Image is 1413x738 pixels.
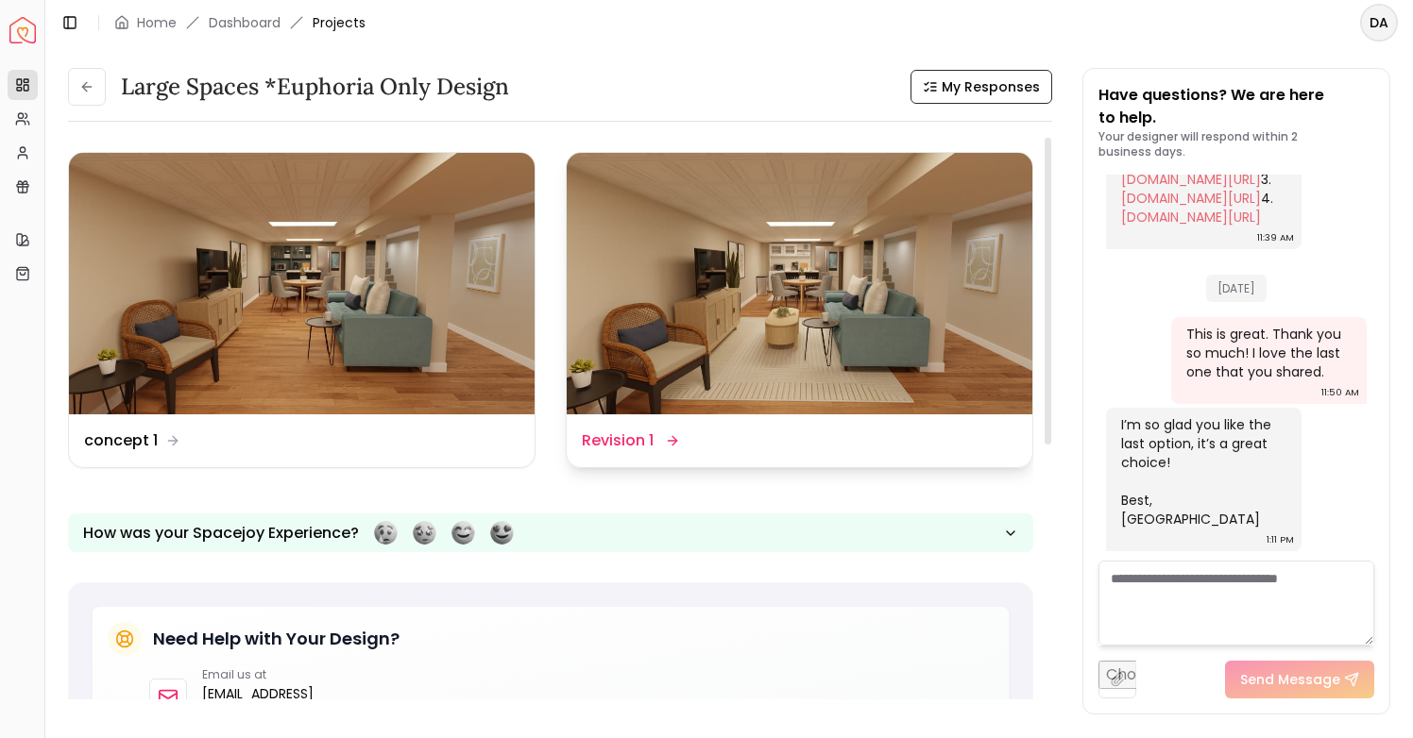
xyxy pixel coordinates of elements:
img: Revision 1 [567,153,1032,414]
span: DA [1362,6,1396,40]
a: [DOMAIN_NAME][URL] [1121,208,1261,226]
a: [DOMAIN_NAME][URL] [1121,170,1261,189]
p: How was your Spacejoy Experience? [83,522,359,545]
div: 1:11 PM [1267,530,1294,549]
a: Home [137,13,177,32]
div: 11:39 AM [1257,228,1294,247]
span: [DATE] [1206,275,1267,302]
button: DA [1360,4,1398,42]
p: Your designer will respond within 2 business days. [1098,129,1374,159]
h3: Large Spaces *Euphoria Only design [121,72,509,102]
a: Spacejoy [9,17,36,43]
a: Revision 1Revision 1 [566,152,1033,468]
nav: breadcrumb [114,13,366,32]
h5: Need Help with Your Design? [153,626,400,652]
img: concept 1 [69,153,535,414]
a: [EMAIL_ADDRESS][DOMAIN_NAME] [202,682,338,728]
a: Dashboard [209,13,281,32]
img: Spacejoy Logo [9,17,36,43]
div: This is great. Thank you so much! I love the last one that you shared. [1186,325,1348,381]
a: concept 1concept 1 [68,152,536,468]
button: My Responses [911,70,1052,104]
div: 11:50 AM [1321,383,1359,402]
dd: concept 1 [84,429,158,452]
div: I’m so glad you like the last option, it’s a great choice! Best, [GEOGRAPHIC_DATA] [1121,415,1283,528]
button: How was your Spacejoy Experience?Feeling terribleFeeling badFeeling goodFeeling awesome [68,513,1033,552]
p: Email us at [202,667,338,682]
span: My Responses [942,77,1040,96]
p: Have questions? We are here to help. [1098,84,1374,129]
span: Projects [313,13,366,32]
a: [DOMAIN_NAME][URL] [1121,189,1261,208]
dd: Revision 1 [582,429,654,452]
